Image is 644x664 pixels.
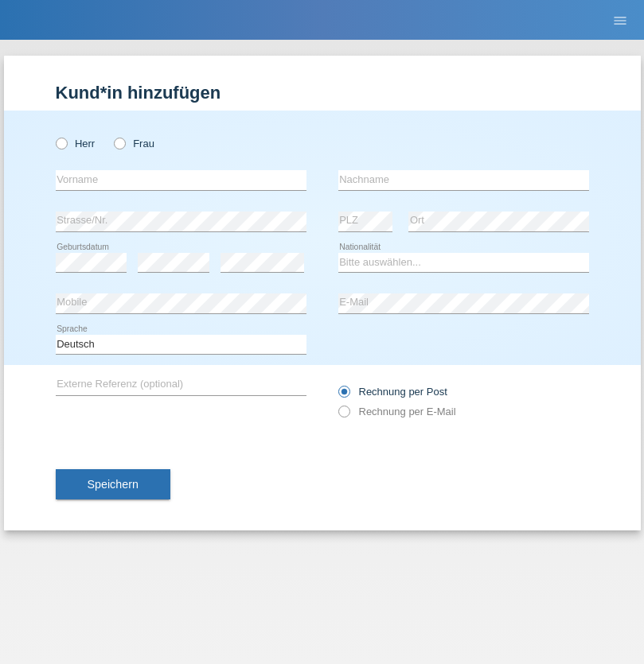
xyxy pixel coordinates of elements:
i: menu [612,13,628,29]
h1: Kund*in hinzufügen [56,83,589,103]
input: Rechnung per E-Mail [338,406,349,425]
input: Herr [56,138,66,148]
button: Speichern [56,469,170,499]
label: Rechnung per Post [338,386,447,398]
label: Rechnung per E-Mail [338,406,456,417]
input: Rechnung per Post [338,386,349,406]
a: menu [604,15,636,25]
input: Frau [114,138,124,148]
span: Speichern [88,478,139,491]
label: Frau [114,138,154,149]
label: Herr [56,138,96,149]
